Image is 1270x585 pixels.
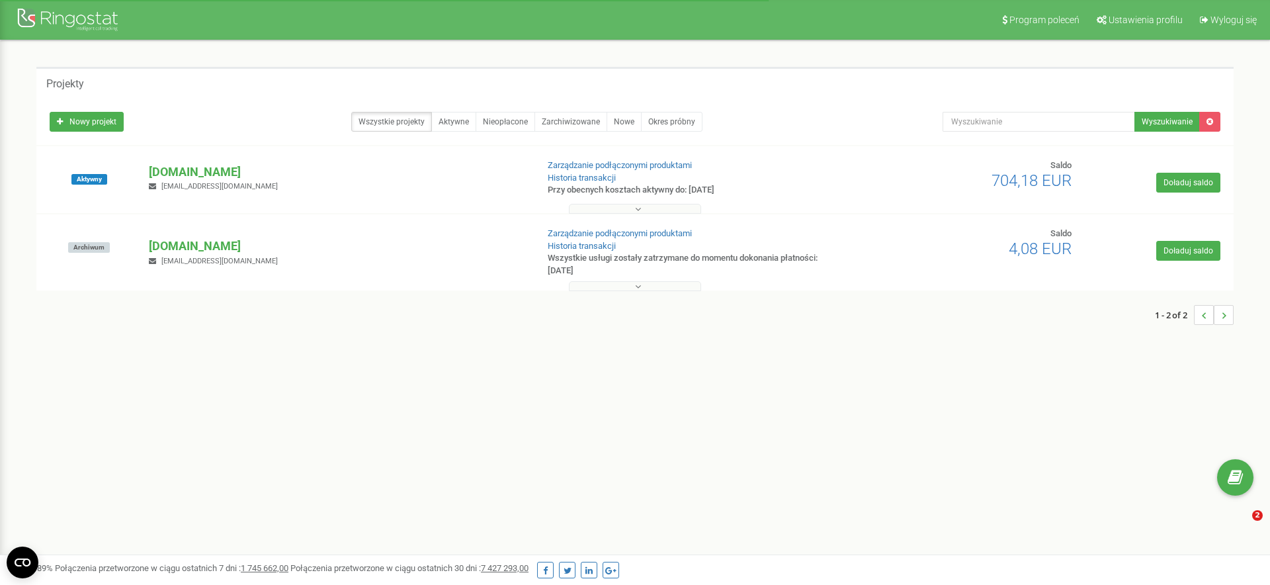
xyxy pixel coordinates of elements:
h5: Projekty [46,78,84,90]
p: Przy obecnych kosztach aktywny do: [DATE] [548,184,825,197]
span: 704,18 EUR [992,171,1072,190]
span: [EMAIL_ADDRESS][DOMAIN_NAME] [161,182,278,191]
span: Program poleceń [1009,15,1079,25]
p: [DOMAIN_NAME] [149,163,526,181]
span: [EMAIL_ADDRESS][DOMAIN_NAME] [161,257,278,265]
span: 2 [1252,510,1263,521]
button: Open CMP widget [7,547,38,578]
span: Saldo [1050,228,1072,238]
input: Wyszukiwanie [943,112,1135,132]
a: Zarządzanie podłączonymi produktami [548,160,692,170]
a: Nieopłacone [476,112,535,132]
a: Nowy projekt [50,112,124,132]
a: Doładuj saldo [1156,173,1220,193]
p: Wszystkie usługi zostały zatrzymane do momentu dokonania płatności: [DATE] [548,252,825,277]
span: 1 - 2 of 2 [1155,305,1194,325]
span: 4,08 EUR [1009,240,1072,258]
a: Wszystkie projekty [351,112,432,132]
a: Nowe [607,112,642,132]
span: Połączenia przetworzone w ciągu ostatnich 30 dni : [290,563,529,573]
button: Wyszukiwanie [1134,112,1200,132]
span: Aktywny [71,174,107,185]
span: Połączenia przetworzone w ciągu ostatnich 7 dni : [55,563,288,573]
a: Aktywne [431,112,476,132]
u: 7 427 293,00 [481,563,529,573]
a: Historia transakcji [548,173,616,183]
a: Okres próbny [641,112,702,132]
nav: ... [1155,292,1234,338]
span: Ustawienia profilu [1109,15,1183,25]
span: Wyloguj się [1210,15,1257,25]
span: Archiwum [68,242,110,253]
span: Saldo [1050,160,1072,170]
a: Doładuj saldo [1156,241,1220,261]
a: Zarchiwizowane [534,112,607,132]
u: 1 745 662,00 [241,563,288,573]
a: Zarządzanie podłączonymi produktami [548,228,692,238]
a: Historia transakcji [548,241,616,251]
p: [DOMAIN_NAME] [149,238,526,255]
iframe: Intercom live chat [1225,510,1257,542]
